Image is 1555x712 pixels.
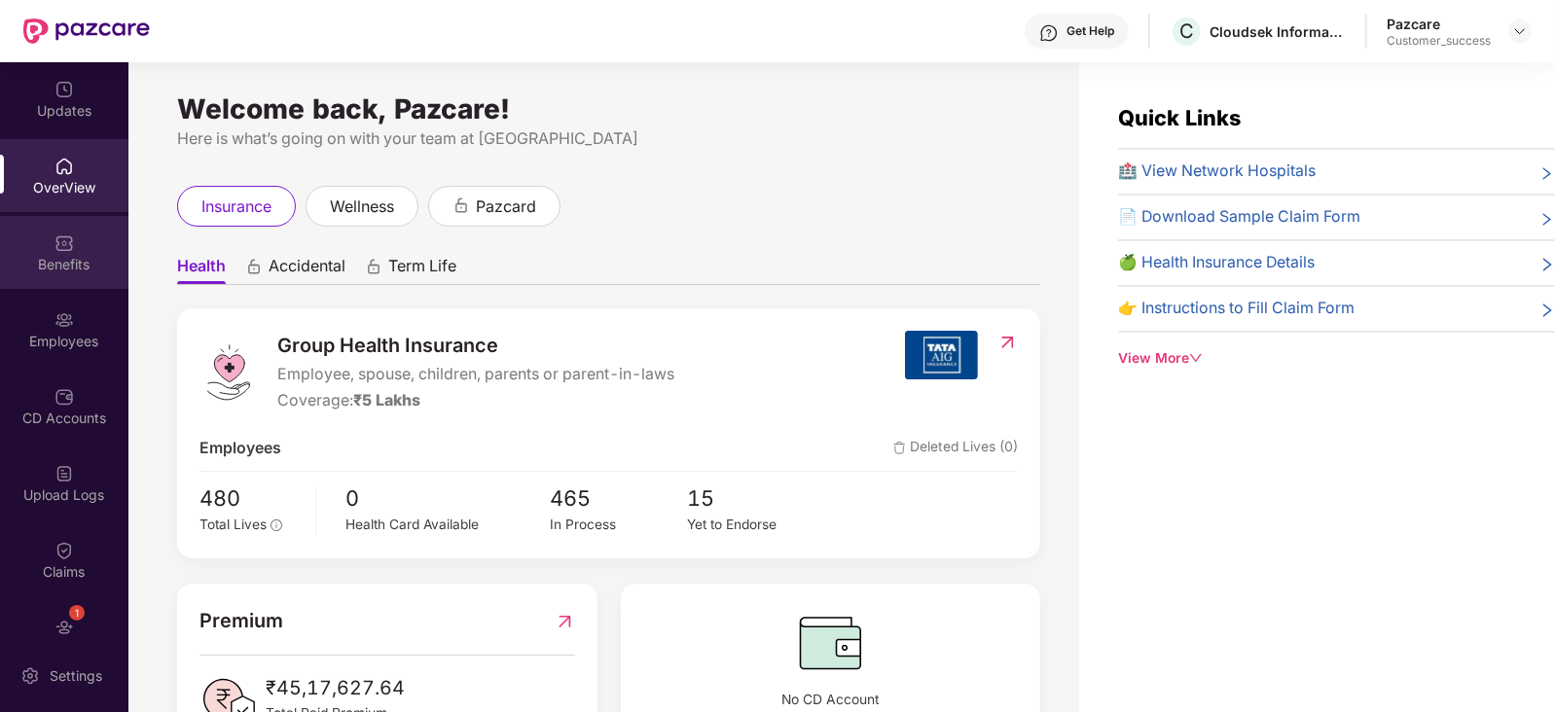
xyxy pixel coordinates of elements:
div: Cloudsek Information Security Private Limited [1210,22,1346,41]
span: pazcard [476,195,536,219]
img: svg+xml;base64,PHN2ZyBpZD0iSG9tZSIgeG1sbnM9Imh0dHA6Ly93d3cudzMub3JnLzIwMDAvc3ZnIiB3aWR0aD0iMjAiIG... [54,157,74,176]
img: svg+xml;base64,PHN2ZyBpZD0iQ2xhaW0iIHhtbG5zPSJodHRwOi8vd3d3LnczLm9yZy8yMDAwL3N2ZyIgd2lkdGg9IjIwIi... [54,541,74,560]
div: Welcome back, Pazcare! [177,101,1040,117]
span: Deleted Lives (0) [893,437,1018,461]
div: animation [245,258,263,275]
span: Employee, spouse, children, parents or parent-in-laws [277,363,674,387]
div: Customer_success [1387,33,1491,49]
img: svg+xml;base64,PHN2ZyBpZD0iQ0RfQWNjb3VudHMiIGRhdGEtbmFtZT0iQ0QgQWNjb3VudHMiIHhtbG5zPSJodHRwOi8vd3... [54,387,74,407]
div: View More [1118,348,1555,370]
img: svg+xml;base64,PHN2ZyBpZD0iRHJvcGRvd24tMzJ4MzIiIHhtbG5zPSJodHRwOi8vd3d3LnczLm9yZy8yMDAwL3N2ZyIgd2... [1512,23,1528,39]
span: info-circle [271,519,282,531]
div: Settings [44,666,108,686]
span: 🍏 Health Insurance Details [1118,251,1315,275]
span: 📄 Download Sample Claim Form [1118,205,1360,230]
img: svg+xml;base64,PHN2ZyBpZD0iVXBsb2FkX0xvZ3MiIGRhdGEtbmFtZT0iVXBsb2FkIExvZ3MiIHhtbG5zPSJodHRwOi8vd3... [54,464,74,483]
span: 15 [687,481,823,515]
span: Quick Links [1118,105,1241,130]
span: 0 [345,481,550,515]
div: Pazcare [1387,15,1491,33]
div: 1 [69,605,85,621]
span: Total Lives [199,516,267,532]
span: 465 [551,481,687,515]
div: Get Help [1067,23,1114,39]
div: Here is what’s going on with your team at [GEOGRAPHIC_DATA] [177,126,1040,151]
img: svg+xml;base64,PHN2ZyBpZD0iU2V0dGluZy0yMHgyMCIgeG1sbnM9Imh0dHA6Ly93d3cudzMub3JnLzIwMDAvc3ZnIiB3aW... [20,666,40,686]
span: Term Life [388,256,456,284]
img: svg+xml;base64,PHN2ZyBpZD0iQmVuZWZpdHMiIHhtbG5zPSJodHRwOi8vd3d3LnczLm9yZy8yMDAwL3N2ZyIgd2lkdGg9Ij... [54,233,74,253]
img: RedirectIcon [997,333,1018,352]
span: right [1539,209,1555,230]
img: deleteIcon [893,442,906,454]
img: RedirectIcon [555,606,575,636]
span: Premium [199,606,283,636]
span: Health [177,256,226,284]
div: Yet to Endorse [687,515,823,536]
span: Group Health Insurance [277,331,674,361]
span: ₹45,17,627.64 [266,673,405,703]
span: C [1179,19,1194,43]
img: svg+xml;base64,PHN2ZyBpZD0iRW5kb3JzZW1lbnRzIiB4bWxucz0iaHR0cDovL3d3dy53My5vcmcvMjAwMC9zdmciIHdpZH... [54,618,74,637]
span: right [1539,301,1555,321]
img: insurerIcon [905,331,978,379]
img: New Pazcare Logo [23,18,150,44]
span: right [1539,163,1555,184]
div: Health Card Available [345,515,550,536]
img: svg+xml;base64,PHN2ZyBpZD0iVXBkYXRlZCIgeG1sbnM9Imh0dHA6Ly93d3cudzMub3JnLzIwMDAvc3ZnIiB3aWR0aD0iMj... [54,80,74,99]
span: Accidental [269,256,345,284]
span: right [1539,255,1555,275]
div: animation [452,196,470,214]
span: 👉 Instructions to Fill Claim Form [1118,297,1355,321]
span: ₹5 Lakhs [353,391,420,409]
span: wellness [330,195,394,219]
img: svg+xml;base64,PHN2ZyBpZD0iRW1wbG95ZWVzIiB4bWxucz0iaHR0cDovL3d3dy53My5vcmcvMjAwMC9zdmciIHdpZHRoPS... [54,310,74,330]
span: insurance [201,195,271,219]
span: 🏥 View Network Hospitals [1118,160,1316,184]
img: logo [199,343,258,402]
img: svg+xml;base64,PHN2ZyBpZD0iSGVscC0zMngzMiIgeG1sbnM9Imh0dHA6Ly93d3cudzMub3JnLzIwMDAvc3ZnIiB3aWR0aD... [1039,23,1059,43]
div: Coverage: [277,389,674,413]
span: Employees [199,437,281,461]
div: animation [365,258,382,275]
span: 480 [199,481,302,515]
div: In Process [551,515,687,536]
span: down [1189,351,1203,365]
img: CDBalanceIcon [643,606,1018,680]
